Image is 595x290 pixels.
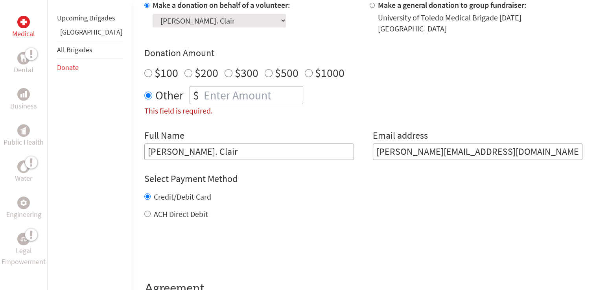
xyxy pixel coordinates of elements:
[144,235,264,266] iframe: reCAPTCHA
[144,106,213,116] label: This field is required.
[144,129,184,143] label: Full Name
[20,91,27,97] img: Business
[57,41,122,59] li: All Brigades
[10,88,37,112] a: BusinessBusiness
[155,86,183,104] label: Other
[4,124,44,148] a: Public HealthPublic Health
[17,196,30,209] div: Engineering
[20,54,27,62] img: Dental
[2,245,46,267] p: Legal Empowerment
[20,162,27,171] img: Water
[6,209,41,220] p: Engineering
[154,209,208,219] label: ACH Direct Debit
[20,200,27,206] img: Engineering
[17,160,30,173] div: Water
[17,52,30,64] div: Dental
[10,101,37,112] p: Business
[6,196,41,220] a: EngineeringEngineering
[190,86,202,104] div: $
[57,59,122,76] li: Donate
[17,233,30,245] div: Legal Empowerment
[195,65,218,80] label: $200
[373,143,582,160] input: Your Email
[14,52,33,75] a: DentalDental
[202,86,303,104] input: Enter Amount
[57,63,79,72] a: Donate
[12,16,35,39] a: MedicalMedical
[15,173,32,184] p: Water
[155,65,178,80] label: $100
[2,233,46,267] a: Legal EmpowermentLegal Empowerment
[4,137,44,148] p: Public Health
[144,47,582,59] h4: Donation Amount
[20,19,27,25] img: Medical
[275,65,298,80] label: $500
[17,16,30,28] div: Medical
[378,12,582,34] div: University of Toledo Medical Brigade [DATE] [GEOGRAPHIC_DATA]
[57,13,115,22] a: Upcoming Brigades
[17,88,30,101] div: Business
[57,9,122,27] li: Upcoming Brigades
[15,160,32,184] a: WaterWater
[20,127,27,134] img: Public Health
[57,27,122,41] li: Guatemala
[144,143,354,160] input: Enter Full Name
[315,65,344,80] label: $1000
[154,192,211,202] label: Credit/Debit Card
[14,64,33,75] p: Dental
[60,28,122,37] a: [GEOGRAPHIC_DATA]
[373,129,428,143] label: Email address
[144,173,582,185] h4: Select Payment Method
[20,237,27,241] img: Legal Empowerment
[12,28,35,39] p: Medical
[17,124,30,137] div: Public Health
[235,65,258,80] label: $300
[57,45,92,54] a: All Brigades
